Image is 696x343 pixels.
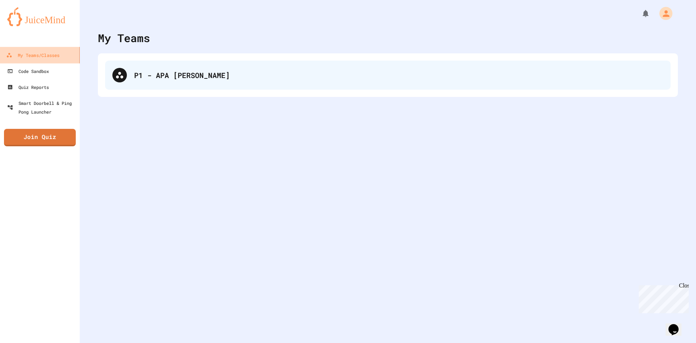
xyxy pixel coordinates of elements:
img: logo-orange.svg [7,7,72,26]
a: Join Quiz [4,129,76,146]
div: Code Sandbox [7,67,49,75]
div: P1 - APA [PERSON_NAME] [105,61,671,90]
div: My Teams [98,30,150,46]
div: P1 - APA [PERSON_NAME] [134,70,663,81]
iframe: chat widget [666,314,689,336]
div: My Account [652,5,674,22]
div: Quiz Reports [7,83,49,91]
div: My Notifications [628,7,652,20]
div: My Teams/Classes [6,51,59,60]
iframe: chat widget [636,282,689,313]
div: Chat with us now!Close [3,3,50,46]
div: Smart Doorbell & Ping Pong Launcher [7,99,77,116]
